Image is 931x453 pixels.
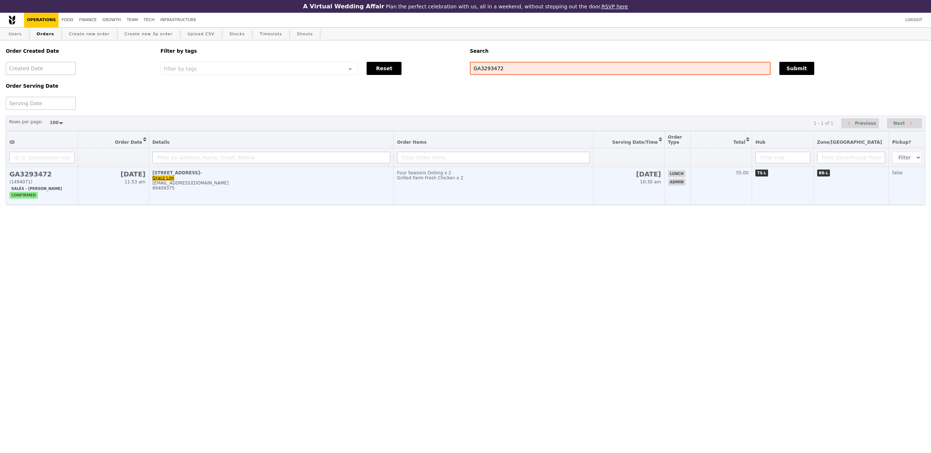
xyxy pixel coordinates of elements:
a: Operations [24,13,59,27]
input: Serving Date [6,97,76,110]
div: 1 - 1 of 1 [814,121,833,126]
h5: Order Created Date [6,48,152,54]
a: Create new 3p order [122,28,176,41]
input: Filter Hub [755,152,810,163]
span: Previous [855,119,876,128]
span: 11:53 am [124,179,145,184]
h5: Filter by tags [160,48,461,54]
a: Food [59,13,76,27]
a: Logout [903,13,925,27]
button: Next [887,118,922,129]
h2: [DATE] [81,170,145,178]
span: admin [668,179,686,186]
span: false [892,170,903,175]
span: Filter by tags [164,65,197,72]
input: Filter Order Items [397,152,590,163]
div: [STREET_ADDRESS]- [152,170,390,175]
button: Submit [779,62,814,75]
button: Previous [841,118,879,129]
div: Grilled Farm Fresh Chicken x 2 [397,175,590,180]
h5: Order Serving Date [6,83,152,89]
span: BB-L [817,170,830,176]
div: 89409375 [152,186,390,191]
div: Plan the perfect celebration with us, all in a weekend, without stepping out the door. [256,3,675,10]
h2: GA3293472 [9,170,75,178]
a: Team [124,13,141,27]
a: Orders [34,28,57,41]
div: (1494071) [9,179,75,184]
a: RSVP here [602,4,628,9]
span: confirmed [9,192,38,199]
span: Zone/[GEOGRAPHIC_DATA] [817,140,882,145]
h2: [DATE] [597,170,661,178]
a: Upload CSV [185,28,217,41]
a: Stocks [227,28,248,41]
span: 10:30 am [640,179,661,184]
input: Search any field [470,62,771,75]
input: Filter Zone/Pickup Point [817,152,886,163]
span: lunch [668,170,686,177]
button: Reset [367,62,401,75]
span: Pickup? [892,140,911,145]
a: Users [6,28,25,41]
span: Next [893,119,905,128]
a: Shouts [294,28,316,41]
a: Gracz Lim [152,175,174,180]
h5: Search [470,48,925,54]
span: Hub [755,140,765,145]
span: 55.00 [736,170,748,175]
div: [EMAIL_ADDRESS][DOMAIN_NAME] [152,180,390,186]
span: Order Items [397,140,427,145]
img: Grain logo [9,15,15,25]
span: Details [152,140,169,145]
a: Infrastructure [157,13,199,27]
a: Growth [100,13,124,27]
a: Tech [141,13,157,27]
a: Create new order [66,28,113,41]
span: Sales - [PERSON_NAME] [9,185,64,192]
span: Order Type [668,135,682,145]
a: Timeslots [257,28,285,41]
a: Finance [76,13,100,27]
input: Filter by Address, Name, Email, Mobile [152,152,390,163]
label: Rows per page: [9,118,43,126]
span: ID [9,140,15,145]
h3: A Virtual Wedding Affair [303,3,384,10]
div: Four Seasons Oolong x 2 [397,170,590,175]
span: TS-L [755,170,768,176]
input: Created Date [6,62,76,75]
input: ID or Salesperson name [9,152,75,163]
